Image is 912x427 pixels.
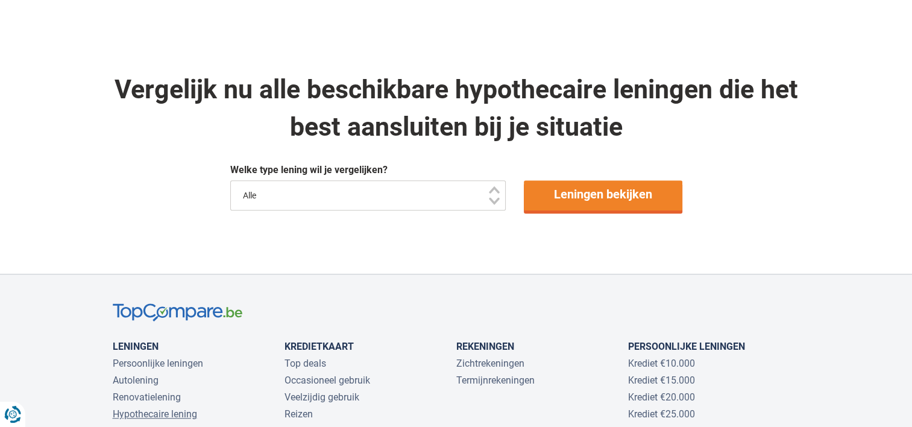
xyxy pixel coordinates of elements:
a: Leningen bekijken [524,180,682,210]
a: Termijnrekeningen [456,375,535,386]
a: Autolening [113,375,159,386]
a: Krediet €25.000 [628,408,695,420]
img: TopCompare [113,303,242,322]
a: Hypothecaire lening [113,408,197,420]
a: Rekeningen [456,341,514,352]
a: Persoonlijke leningen [113,358,203,369]
a: Persoonlijke leningen [628,341,745,352]
div: Welke type lening wil je vergelijken? [230,163,682,177]
a: Renovatielening [113,391,181,403]
a: Leningen [113,341,159,352]
a: Top deals [285,358,326,369]
a: Krediet €10.000 [628,358,695,369]
div: Vergelijk nu alle beschikbare hypothecaire leningen die het best aansluiten bij je situatie [113,71,800,145]
a: Krediet €15.000 [628,375,695,386]
a: Krediet €20.000 [628,391,695,403]
a: Occasioneel gebruik [285,375,370,386]
a: Reizen [285,408,313,420]
a: Veelzijdig gebruik [285,391,359,403]
a: Zichtrekeningen [456,358,524,369]
a: Kredietkaart [285,341,354,352]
